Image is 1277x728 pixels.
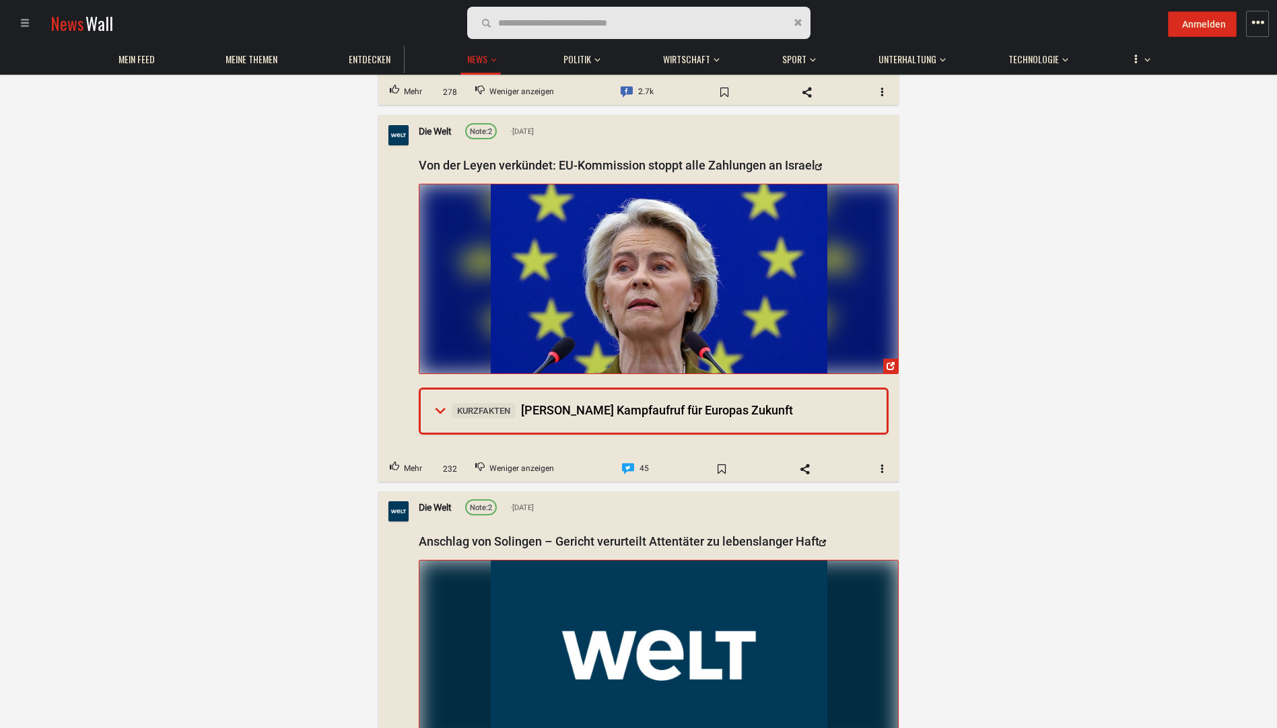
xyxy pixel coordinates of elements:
[775,46,813,73] a: Sport
[465,123,497,139] a: Note:2
[775,40,816,73] button: Sport
[557,40,600,73] button: Politik
[611,456,660,482] a: Comment
[349,53,390,65] span: Entdecken
[510,502,534,514] span: [DATE]
[438,462,462,475] span: 232
[557,46,598,73] a: Politik
[465,499,497,515] a: Note:2
[489,460,554,478] span: Weniger anzeigen
[638,83,654,101] span: 2.7k
[438,86,462,99] span: 278
[419,184,898,373] img: G0eEOSHWUAAnPgG.jpg
[50,11,84,36] span: News
[1182,19,1226,30] span: Anmelden
[872,46,943,73] a: Unterhaltung
[491,184,827,373] img: Post Image 23057501
[460,46,494,73] a: News
[388,501,409,521] img: Profilbild von Die Welt
[510,125,534,137] span: [DATE]
[464,79,565,105] button: Downvote
[786,458,825,480] span: Share
[419,124,452,139] a: Die Welt
[388,125,409,145] img: Profilbild von Die Welt
[663,53,710,65] span: Wirtschaft
[470,504,488,513] span: Note:
[419,184,899,374] a: Post Image 23057501
[1002,40,1068,73] button: Technologie
[1168,11,1237,37] button: Anmelden
[470,127,488,136] span: Note:
[563,53,591,65] span: Politik
[705,81,744,103] span: Bookmark
[464,456,565,482] button: Downvote
[878,53,936,65] span: Unterhaltung
[872,40,946,73] button: Unterhaltung
[419,158,822,172] a: Von der Leyen verkündet: EU-Kommission stoppt alle Zahlungen an Israel
[640,460,649,478] span: 45
[782,53,806,65] span: Sport
[788,81,827,103] span: Share
[404,460,422,478] span: Mehr
[489,83,554,101] span: Weniger anzeigen
[467,53,487,65] span: News
[404,83,422,101] span: Mehr
[702,458,741,480] span: Bookmark
[85,11,113,36] span: Wall
[421,390,887,433] summary: Kurzfakten[PERSON_NAME] Kampfaufruf für Europas Zukunft
[460,40,501,75] button: News
[226,53,277,65] span: Meine Themen
[378,456,434,482] button: Upvote
[419,501,452,515] a: Die Welt
[470,503,492,515] div: 2
[1002,46,1066,73] a: Technologie
[452,403,793,417] span: [PERSON_NAME] Kampfaufruf für Europas Zukunft
[609,79,665,105] a: Comment
[118,53,155,65] span: Mein Feed
[452,402,516,418] span: Kurzfakten
[419,534,826,548] a: Anschlag von Solingen – Gericht verurteilt Attentäter zu lebenslanger Haft
[656,46,717,73] a: Wirtschaft
[50,11,113,36] a: NewsWall
[378,79,434,105] button: Upvote
[656,40,720,73] button: Wirtschaft
[470,126,492,138] div: 2
[1008,53,1059,65] span: Technologie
